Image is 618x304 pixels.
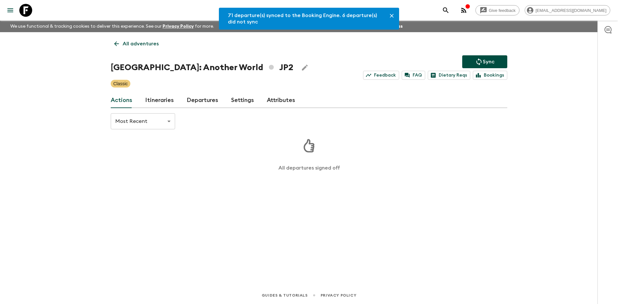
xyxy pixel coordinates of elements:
[298,61,311,74] button: Edit Adventure Title
[187,93,218,108] a: Departures
[4,4,17,17] button: menu
[439,4,452,17] button: search adventures
[363,71,399,80] a: Feedback
[278,165,340,171] p: All departures signed off
[321,292,356,299] a: Privacy Policy
[262,292,308,299] a: Guides & Tutorials
[111,112,175,130] div: Most Recent
[231,93,254,108] a: Settings
[113,80,128,87] p: Classic
[428,71,470,80] a: Dietary Reqs
[525,5,610,15] div: [EMAIL_ADDRESS][DOMAIN_NAME]
[475,5,520,15] a: Give feedback
[402,71,425,80] a: FAQ
[483,58,494,66] p: Sync
[473,71,507,80] a: Bookings
[163,24,194,29] a: Privacy Policy
[228,10,382,28] div: 71 departure(s) synced to the Booking Engine. 6 departure(s) did not sync
[462,55,507,68] button: Sync adventure departures to the booking engine
[111,37,162,50] a: All adventures
[145,93,174,108] a: Itineraries
[123,40,159,48] p: All adventures
[387,11,397,21] button: Close
[267,93,295,108] a: Attributes
[532,8,610,13] span: [EMAIL_ADDRESS][DOMAIN_NAME]
[8,21,217,32] p: We use functional & tracking cookies to deliver this experience. See our for more.
[111,93,132,108] a: Actions
[111,61,293,74] h1: [GEOGRAPHIC_DATA]: Another World JP2
[485,8,519,13] span: Give feedback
